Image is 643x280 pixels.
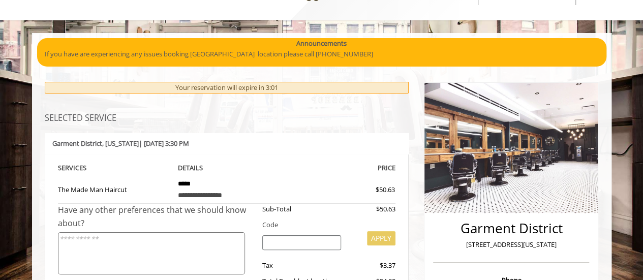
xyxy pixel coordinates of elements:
div: $50.63 [339,184,395,195]
h3: SELECTED SERVICE [45,114,409,123]
p: If you have are experiencing any issues booking [GEOGRAPHIC_DATA] location please call [PHONE_NUM... [45,49,599,59]
h2: Garment District [436,221,587,236]
b: Announcements [296,38,347,49]
th: PRICE [283,162,396,174]
div: Tax [255,260,349,271]
span: S [83,163,86,172]
div: $50.63 [349,204,395,214]
th: SERVICE [58,162,171,174]
div: Sub-Total [255,204,349,214]
div: Your reservation will expire in 3:01 [45,82,409,94]
div: $3.37 [349,260,395,271]
div: Have any other preferences that we should know about? [58,204,255,230]
span: , [US_STATE] [102,139,139,148]
td: The Made Man Haircut [58,174,171,204]
div: Code [255,220,395,230]
button: APPLY [367,231,395,245]
th: DETAILS [170,162,283,174]
b: Garment District | [DATE] 3:30 PM [52,139,189,148]
p: [STREET_ADDRESS][US_STATE] [436,239,587,250]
